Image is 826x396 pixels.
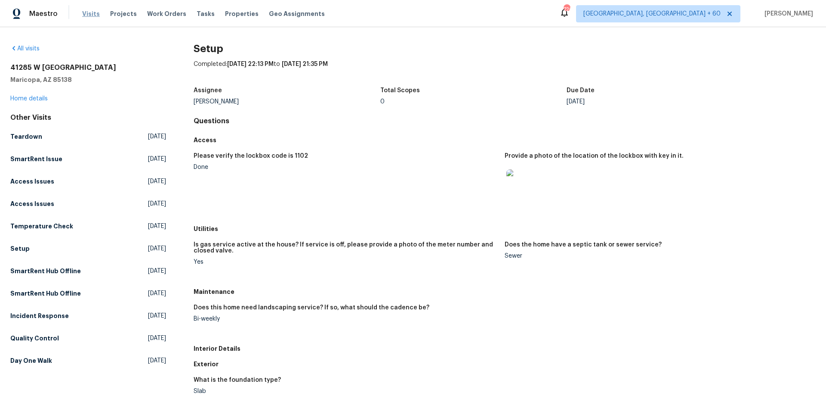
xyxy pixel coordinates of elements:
h5: Provide a photo of the location of the lockbox with key in it. [505,153,684,159]
div: Other Visits [10,113,166,122]
a: All visits [10,46,40,52]
h5: Due Date [567,87,595,94]
div: [DATE] [567,99,753,105]
h4: Questions [194,117,816,125]
h5: Access Issues [10,200,54,208]
span: Geo Assignments [269,9,325,18]
span: [DATE] [148,289,166,298]
h5: Day One Walk [10,356,52,365]
h5: SmartRent Hub Offline [10,289,81,298]
span: [DATE] [148,244,166,253]
h5: Teardown [10,132,42,141]
div: Bi-weekly [194,316,498,322]
h2: 41285 W [GEOGRAPHIC_DATA] [10,63,166,72]
a: Day One Walk[DATE] [10,353,166,368]
span: [DATE] 22:13 PM [227,61,274,67]
h5: Quality Control [10,334,59,343]
a: Quality Control[DATE] [10,331,166,346]
a: Home details [10,96,48,102]
div: Completed: to [194,60,816,82]
h5: Maintenance [194,287,816,296]
h5: Access Issues [10,177,54,186]
h5: Please verify the lockbox code is 1102 [194,153,308,159]
div: Yes [194,259,498,265]
h5: Does the home have a septic tank or sewer service? [505,242,662,248]
span: [PERSON_NAME] [761,9,813,18]
span: [DATE] 21:35 PM [282,61,328,67]
a: Setup[DATE] [10,241,166,256]
div: [PERSON_NAME] [194,99,380,105]
div: Sewer [505,253,809,259]
h5: Temperature Check [10,222,73,231]
h5: Access [194,136,816,144]
h5: Is gas service active at the house? If service is off, please provide a photo of the meter number... [194,242,498,254]
span: Work Orders [147,9,186,18]
a: Temperature Check[DATE] [10,218,166,234]
span: [DATE] [148,222,166,231]
div: Done [194,164,498,170]
div: Slab [194,388,498,394]
a: Incident Response[DATE] [10,308,166,324]
h5: SmartRent Hub Offline [10,267,81,275]
a: Teardown[DATE] [10,129,166,144]
h5: What is the foundation type? [194,377,281,383]
h5: Assignee [194,87,222,94]
h5: Maricopa, AZ 85138 [10,75,166,84]
span: [DATE] [148,200,166,208]
span: Tasks [197,11,215,17]
a: Access Issues[DATE] [10,196,166,212]
span: [DATE] [148,267,166,275]
h5: Interior Details [194,344,816,353]
h5: Incident Response [10,312,69,320]
h5: Total Scopes [380,87,420,94]
h5: Setup [10,244,30,253]
span: [DATE] [148,356,166,365]
span: Visits [82,9,100,18]
span: [DATE] [148,334,166,343]
a: Access Issues[DATE] [10,174,166,189]
a: SmartRent Hub Offline[DATE] [10,263,166,279]
span: [DATE] [148,312,166,320]
span: [GEOGRAPHIC_DATA], [GEOGRAPHIC_DATA] + 60 [583,9,721,18]
h5: Utilities [194,225,816,233]
span: Properties [225,9,259,18]
h5: Does this home need landscaping service? If so, what should the cadence be? [194,305,429,311]
span: [DATE] [148,132,166,141]
span: [DATE] [148,155,166,163]
span: Projects [110,9,137,18]
a: SmartRent Issue[DATE] [10,151,166,167]
span: Maestro [29,9,58,18]
h2: Setup [194,44,816,53]
a: SmartRent Hub Offline[DATE] [10,286,166,301]
div: 726 [564,5,570,14]
h5: SmartRent Issue [10,155,62,163]
h5: Exterior [194,360,816,368]
div: 0 [380,99,567,105]
span: [DATE] [148,177,166,186]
